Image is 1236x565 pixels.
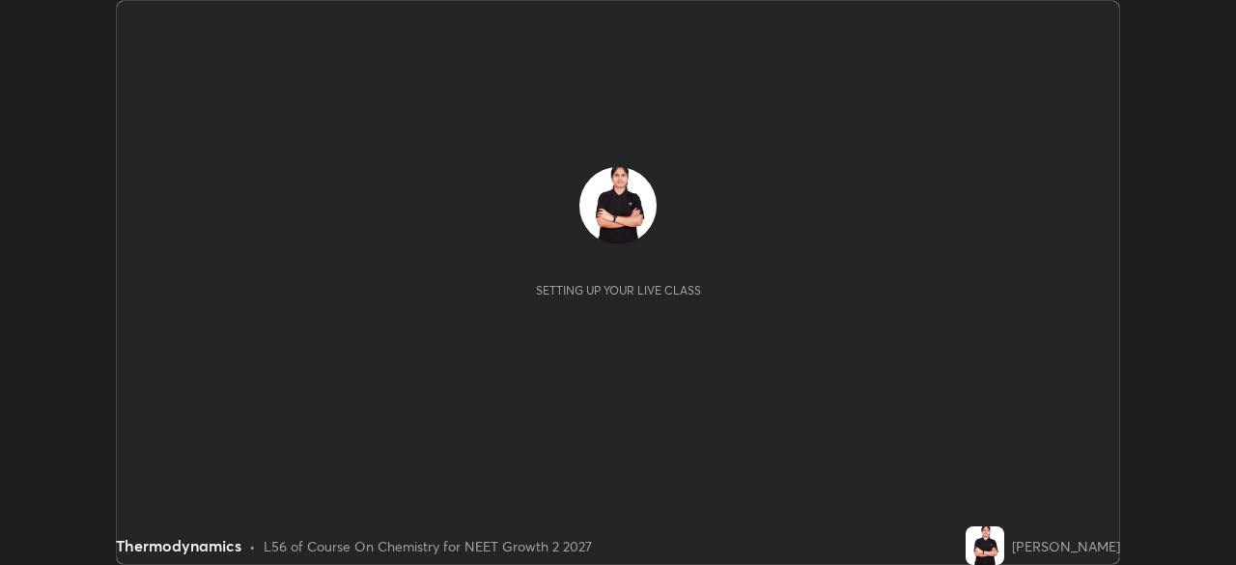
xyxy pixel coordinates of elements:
img: ff2c941f67fa4c8188b2ddadd25ac577.jpg [579,167,657,244]
div: Setting up your live class [536,283,701,297]
div: Thermodynamics [116,534,241,557]
div: [PERSON_NAME] [1012,536,1120,556]
div: • [249,536,256,556]
img: ff2c941f67fa4c8188b2ddadd25ac577.jpg [966,526,1004,565]
div: L56 of Course On Chemistry for NEET Growth 2 2027 [264,536,592,556]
